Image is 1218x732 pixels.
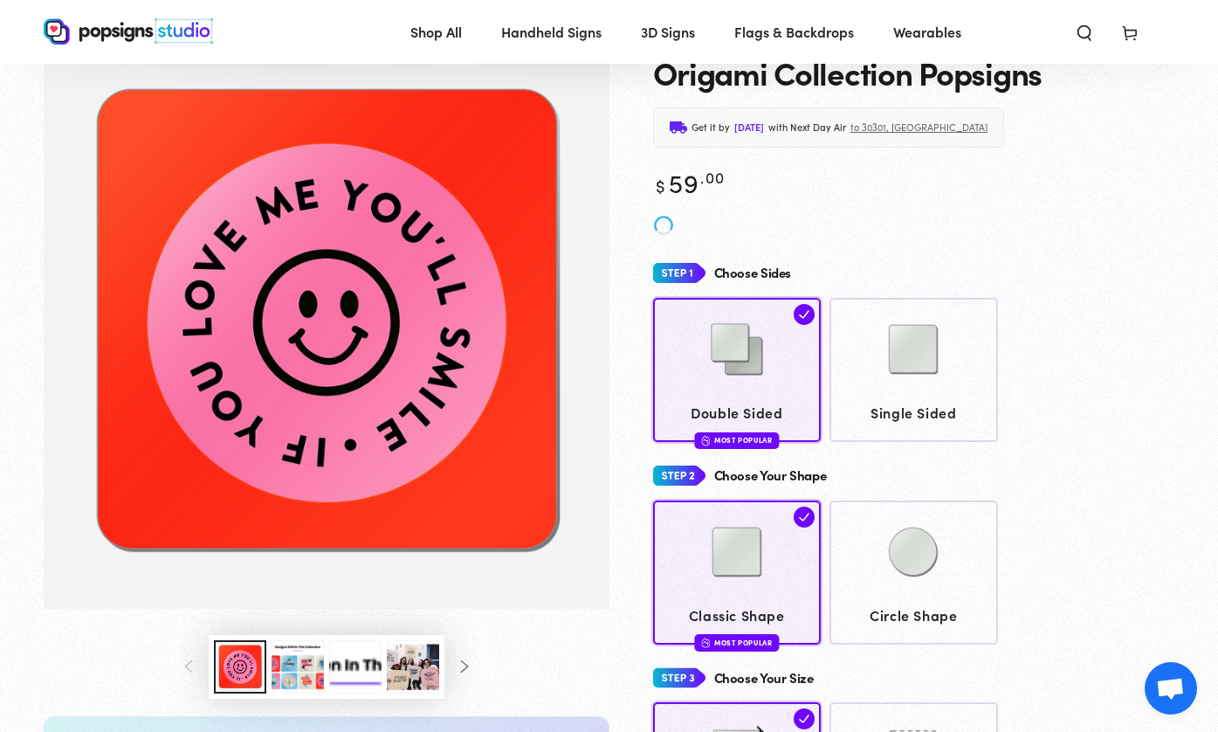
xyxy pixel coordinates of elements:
img: check.svg [794,507,815,528]
h4: Choose Sides [714,266,792,280]
a: Flags & Backdrops [721,9,867,55]
a: Handheld Signs [488,9,615,55]
img: Single Sided [870,306,957,393]
a: Shop All [397,9,475,55]
a: Wearables [880,9,974,55]
span: Handheld Signs [501,19,602,45]
div: Open chat [1145,662,1197,715]
h4: Choose Your Shape [714,468,827,483]
span: Shop All [410,19,462,45]
img: fire.svg [701,637,710,649]
img: check.svg [794,304,815,325]
a: 3D Signs [628,9,708,55]
img: Circle Shape [870,508,957,596]
a: Single Sided Single Sided [829,298,998,442]
span: Flags & Backdrops [734,19,854,45]
span: Classic Shape [661,603,813,628]
span: 3D Signs [641,19,695,45]
img: Step 1 [653,257,705,289]
span: Get it by [692,119,730,136]
button: Slide right [444,647,483,686]
button: Load image 5 in gallery view [387,640,439,694]
span: Single Sided [838,400,990,425]
span: Double Sided [661,400,813,425]
button: Load image 4 in gallery view [329,640,382,694]
a: Classic Shape Classic Shape Most Popular [653,501,822,645]
img: Classic Shape [693,508,781,596]
a: Double Sided Double Sided Most Popular [653,298,822,442]
button: Load image 3 in gallery view [272,640,324,694]
a: Circle Shape Circle Shape [829,501,998,645]
img: spinner_new.svg [653,215,674,236]
h1: Origami Collection Popsigns [653,55,1043,90]
img: Popsigns Studio [44,18,213,45]
h4: Choose Your Size [714,671,814,686]
media-gallery: Gallery Viewer [44,37,609,699]
bdi: 59 [653,164,726,200]
img: Step 2 [653,459,705,492]
img: fire.svg [701,434,710,446]
span: Circle Shape [838,603,990,628]
div: Most Popular [694,634,779,651]
button: Slide left [170,647,209,686]
img: Double Sided [693,306,781,393]
span: $ [656,173,666,197]
span: with Next Day Air [768,119,846,136]
img: Step 3 [653,662,705,694]
span: [DATE] [734,119,764,136]
img: Origami Collection Popsigns [44,37,609,609]
span: Wearables [893,19,961,45]
sup: .00 [700,166,725,188]
summary: Search our site [1062,12,1107,51]
div: Most Popular [694,432,779,449]
img: check.svg [794,708,815,729]
button: Load image 1 in gallery view [214,640,266,694]
span: to 30301, [GEOGRAPHIC_DATA] [850,119,987,136]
